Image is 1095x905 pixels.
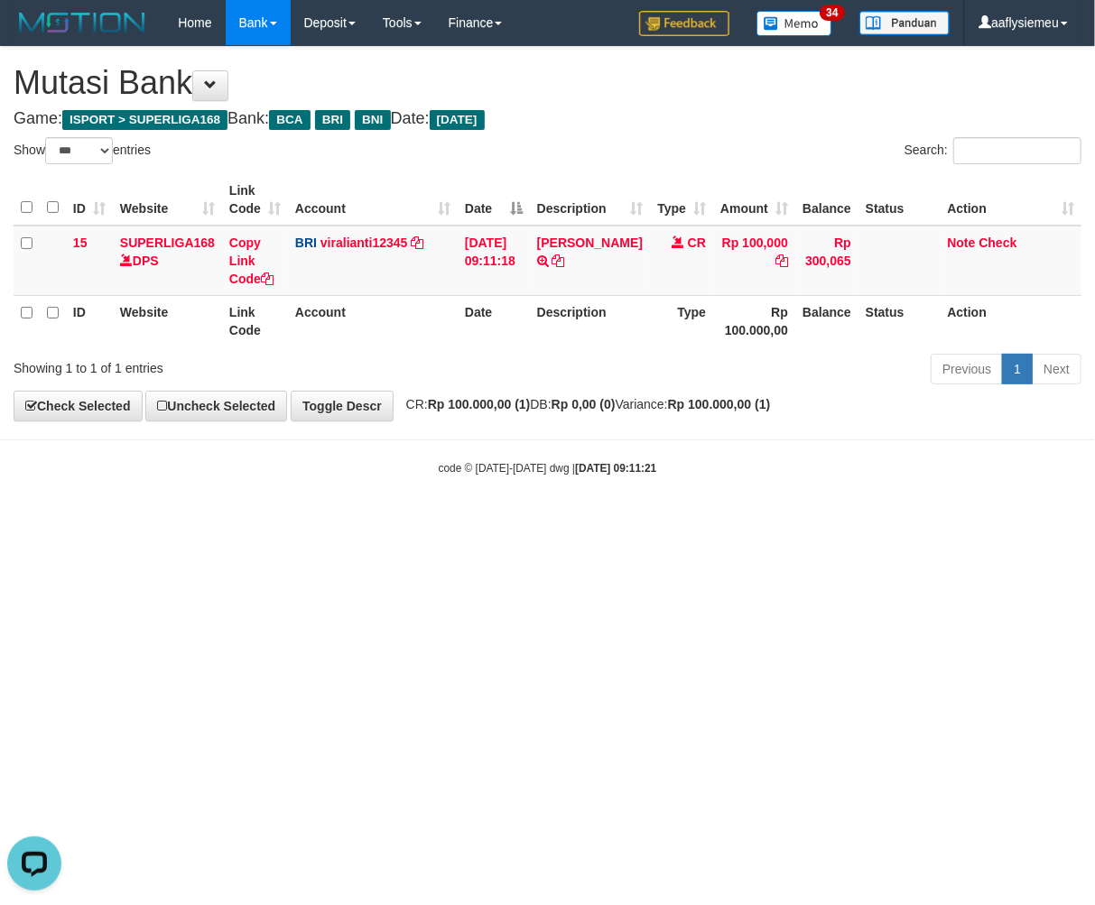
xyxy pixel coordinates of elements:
[1032,354,1081,384] a: Next
[315,110,350,130] span: BRI
[858,295,941,346] th: Status
[775,254,788,268] a: Copy Rp 100,000 to clipboard
[575,462,656,475] strong: [DATE] 09:11:21
[62,110,227,130] span: ISPORT > SUPERLIGA168
[14,137,151,164] label: Show entries
[430,110,485,130] span: [DATE]
[650,295,713,346] th: Type
[411,235,423,250] a: Copy viralianti12345 to clipboard
[14,352,442,377] div: Showing 1 to 1 of 1 entries
[458,226,530,296] td: [DATE] 09:11:18
[439,462,657,475] small: code © [DATE]-[DATE] dwg |
[688,235,706,250] span: CR
[66,295,113,346] th: ID
[947,235,975,250] a: Note
[795,174,858,226] th: Balance
[859,11,950,35] img: panduan.png
[530,295,650,346] th: Description
[639,11,729,36] img: Feedback.jpg
[355,110,390,130] span: BNI
[14,9,151,36] img: MOTION_logo.png
[756,11,832,36] img: Button%20Memo.svg
[820,5,844,21] span: 34
[552,397,616,411] strong: Rp 0,00 (0)
[940,295,1081,346] th: Action
[113,226,222,296] td: DPS
[14,391,143,421] a: Check Selected
[931,354,1003,384] a: Previous
[979,235,1016,250] a: Check
[458,295,530,346] th: Date
[858,174,941,226] th: Status
[7,7,61,61] button: Open LiveChat chat widget
[713,174,795,226] th: Amount: activate to sort column ascending
[73,235,88,250] span: 15
[530,174,650,226] th: Description: activate to sort column ascending
[940,174,1081,226] th: Action: activate to sort column ascending
[269,110,310,130] span: BCA
[295,235,317,250] span: BRI
[14,65,1081,101] h1: Mutasi Bank
[713,295,795,346] th: Rp 100.000,00
[291,391,394,421] a: Toggle Descr
[145,391,287,421] a: Uncheck Selected
[222,174,288,226] th: Link Code: activate to sort column ascending
[953,137,1081,164] input: Search:
[713,226,795,296] td: Rp 100,000
[320,235,408,250] a: viralianti12345
[113,174,222,226] th: Website: activate to sort column ascending
[288,295,458,346] th: Account
[1002,354,1033,384] a: 1
[668,397,771,411] strong: Rp 100.000,00 (1)
[795,295,858,346] th: Balance
[45,137,113,164] select: Showentries
[229,235,274,286] a: Copy Link Code
[428,397,531,411] strong: Rp 100.000,00 (1)
[397,397,771,411] span: CR: DB: Variance:
[222,295,288,346] th: Link Code
[120,235,215,250] a: SUPERLIGA168
[14,110,1081,128] h4: Game: Bank: Date:
[113,295,222,346] th: Website
[795,226,858,296] td: Rp 300,065
[537,235,643,250] a: [PERSON_NAME]
[66,174,113,226] th: ID: activate to sort column ascending
[458,174,530,226] th: Date: activate to sort column descending
[288,174,458,226] th: Account: activate to sort column ascending
[552,254,565,268] a: Copy DAVID KHOLIQ to clipboard
[905,137,1081,164] label: Search:
[650,174,713,226] th: Type: activate to sort column ascending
